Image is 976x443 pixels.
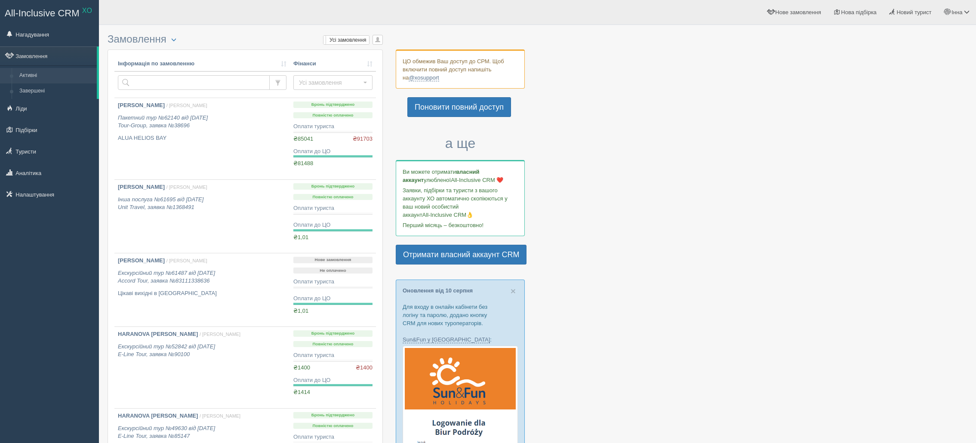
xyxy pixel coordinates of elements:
[403,186,518,219] p: Заявки, підбірки та туристи з вашого аккаунту ХО автоматично скопіюються у ваш новий особистий ак...
[118,60,286,68] a: Інформація по замовленню
[118,425,215,440] i: Екскурсійний тур №49630 від [DATE] E-Line Tour, заявка №85147
[511,286,516,296] span: ×
[293,148,373,156] div: Оплати до ЦО
[396,49,525,89] div: ЦО обмежив Ваш доступ до СРМ. Щоб включити повний доступ напишіть на
[118,412,198,419] b: HARANOVA [PERSON_NAME]
[15,83,97,99] a: Завершені
[299,78,361,87] span: Усі замовлення
[511,286,516,295] button: Close
[293,341,373,348] p: Повністю оплачено
[775,9,821,15] span: Нове замовлення
[293,412,373,418] p: Бронь підтверджено
[0,0,99,24] a: All-Inclusive CRM XO
[200,413,240,418] span: / [PERSON_NAME]
[841,9,877,15] span: Нова підбірка
[15,68,97,83] a: Активні
[293,102,373,108] p: Бронь підтверджено
[403,303,518,327] p: Для входу в онлайн кабінети без логіну та паролю, додано кнопку CRM для нових туроператорів.
[293,183,373,190] p: Бронь підтверджено
[166,258,207,263] span: / [PERSON_NAME]
[403,287,473,294] a: Оновлення від 10 серпня
[114,253,290,326] a: [PERSON_NAME] / [PERSON_NAME] Екскурсійний тур №61487 від [DATE]Accord Tour, заявка №83111338636 ...
[293,160,313,166] span: ₴81488
[403,336,490,343] a: Sun&Fun у [GEOGRAPHIC_DATA]
[896,9,931,15] span: Новий турист
[293,60,373,68] a: Фінанси
[356,364,373,372] span: ₴1400
[118,102,165,108] b: [PERSON_NAME]
[451,177,503,183] span: All-Inclusive CRM ❤️
[293,75,373,90] button: Усі замовлення
[293,257,373,263] p: Нове замовлення
[407,97,511,117] a: Поновити повний доступ
[118,134,286,142] p: ALUA HELIOS BAY
[293,351,373,360] div: Оплати туриста
[118,196,203,211] i: Інша послуга №61695 від [DATE] Unit Travel, заявка №1368491
[118,75,270,90] input: Пошук за номером замовлення, ПІБ або паспортом туриста
[951,9,962,15] span: Інна
[118,184,165,190] b: [PERSON_NAME]
[396,136,525,151] h3: а ще
[118,343,215,358] i: Екскурсійний тур №52842 від [DATE] E-Line Tour, заявка №90100
[200,332,240,337] span: / [PERSON_NAME]
[293,330,373,337] p: Бронь підтверджено
[293,221,373,229] div: Оплати до ЦО
[403,168,518,184] p: Ви можете отримати улюбленої
[293,433,373,441] div: Оплати туриста
[293,123,373,131] div: Оплати туриста
[293,194,373,200] p: Повністю оплачено
[293,278,373,286] div: Оплати туриста
[293,376,373,385] div: Оплати до ЦО
[293,112,373,119] p: Повністю оплачено
[403,221,518,229] p: Перший місяць – безкоштовно!
[114,98,290,179] a: [PERSON_NAME] / [PERSON_NAME] Пакетний тур №62140 від [DATE]Tour-Group, заявка №38696 ALUA HELIOS...
[114,180,290,253] a: [PERSON_NAME] / [PERSON_NAME] Інша послуга №61695 від [DATE]Unit Travel, заявка №1368491
[5,8,80,18] span: All-Inclusive CRM
[409,74,439,81] a: @xosupport
[293,295,373,303] div: Оплати до ЦО
[323,36,369,44] label: Усі замовлення
[118,257,165,264] b: [PERSON_NAME]
[293,135,313,142] span: ₴85041
[166,103,207,108] span: / [PERSON_NAME]
[403,169,480,183] b: власний аккаунт
[353,135,373,143] span: ₴91703
[396,245,526,265] a: Отримати власний аккаунт CRM
[108,34,383,45] h3: Замовлення
[114,327,290,408] a: HARANOVA [PERSON_NAME] / [PERSON_NAME] Екскурсійний тур №52842 від [DATE]E-Line Tour, заявка №90100
[293,268,373,274] p: Не оплачено
[293,234,308,240] span: ₴1,01
[166,185,207,190] span: / [PERSON_NAME]
[118,289,286,298] p: Цікаві вихідні в [GEOGRAPHIC_DATA]
[293,364,310,371] span: ₴1400
[293,389,310,395] span: ₴1414
[293,423,373,429] p: Повністю оплачено
[293,204,373,212] div: Оплати туриста
[118,270,215,284] i: Екскурсійний тур №61487 від [DATE] Accord Tour, заявка №83111338636
[118,114,208,129] i: Пакетний тур №62140 від [DATE] Tour-Group, заявка №38696
[293,308,308,314] span: ₴1,01
[422,212,474,218] span: All-Inclusive CRM👌
[403,335,518,344] p: :
[82,7,92,14] sup: XO
[118,331,198,337] b: HARANOVA [PERSON_NAME]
